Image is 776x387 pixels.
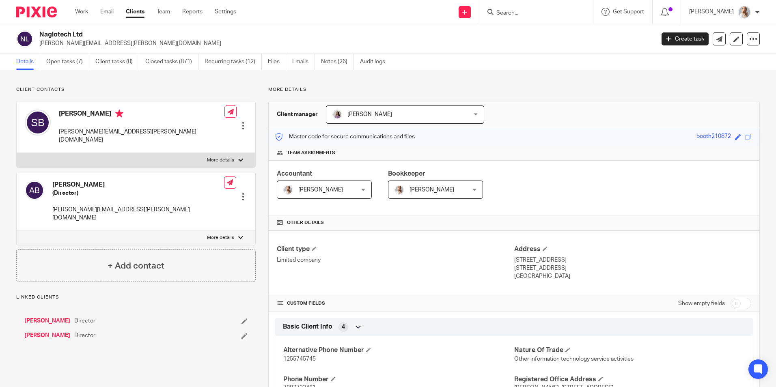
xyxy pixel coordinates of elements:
[287,219,324,226] span: Other details
[277,110,318,118] h3: Client manager
[332,110,342,119] img: Olivia.jpg
[215,8,236,16] a: Settings
[275,133,415,141] p: Master code for secure communications and files
[514,356,634,362] span: Other information technology service activities
[268,54,286,70] a: Files
[59,128,224,144] p: [PERSON_NAME][EMAIL_ADDRESS][PERSON_NAME][DOMAIN_NAME]
[126,8,144,16] a: Clients
[689,8,734,16] p: [PERSON_NAME]
[205,54,262,70] a: Recurring tasks (12)
[16,6,57,17] img: Pixie
[207,157,234,163] p: More details
[108,260,164,272] h4: + Add contact
[514,375,745,384] h4: Registered Office Address
[678,299,725,307] label: Show empty fields
[292,54,315,70] a: Emails
[283,322,332,331] span: Basic Client Info
[410,187,454,193] span: [PERSON_NAME]
[514,272,751,280] p: [GEOGRAPHIC_DATA]
[287,150,335,156] span: Team assignments
[46,54,89,70] a: Open tasks (7)
[157,8,170,16] a: Team
[100,8,114,16] a: Email
[52,181,224,189] h4: [PERSON_NAME]
[75,8,88,16] a: Work
[16,54,40,70] a: Details
[277,245,514,254] h4: Client type
[347,112,392,117] span: [PERSON_NAME]
[496,10,569,17] input: Search
[514,245,751,254] h4: Address
[52,206,224,222] p: [PERSON_NAME][EMAIL_ADDRESS][PERSON_NAME][DOMAIN_NAME]
[207,234,234,241] p: More details
[277,300,514,307] h4: CUSTOM FIELDS
[182,8,203,16] a: Reports
[16,30,33,47] img: svg%3E
[360,54,391,70] a: Audit logs
[298,187,343,193] span: [PERSON_NAME]
[25,110,51,135] img: svg%3E
[39,39,649,47] p: [PERSON_NAME][EMAIL_ADDRESS][PERSON_NAME][DOMAIN_NAME]
[514,346,745,355] h4: Nature Of Trade
[95,54,139,70] a: Client tasks (0)
[277,170,312,177] span: Accountant
[283,356,316,362] span: 1255745745
[24,331,70,340] a: [PERSON_NAME]
[738,6,751,19] img: IMG_9968.jpg
[342,323,345,331] span: 4
[16,294,256,301] p: Linked clients
[662,32,709,45] a: Create task
[283,185,293,195] img: IMG_9968.jpg
[74,317,95,325] span: Director
[394,185,404,195] img: IMG_9968.jpg
[514,256,751,264] p: [STREET_ADDRESS]
[115,110,123,118] i: Primary
[268,86,760,93] p: More details
[74,331,95,340] span: Director
[25,181,44,200] img: svg%3E
[16,86,256,93] p: Client contacts
[388,170,425,177] span: Bookkeeper
[59,110,224,120] h4: [PERSON_NAME]
[145,54,198,70] a: Closed tasks (871)
[52,189,224,197] h5: (Director)
[39,30,527,39] h2: Naglotech Ltd
[613,9,644,15] span: Get Support
[283,375,514,384] h4: Phone Number
[24,317,70,325] a: [PERSON_NAME]
[514,264,751,272] p: [STREET_ADDRESS]
[321,54,354,70] a: Notes (26)
[283,346,514,355] h4: Alternative Phone Number
[277,256,514,264] p: Limited company
[696,132,731,142] div: booth210872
